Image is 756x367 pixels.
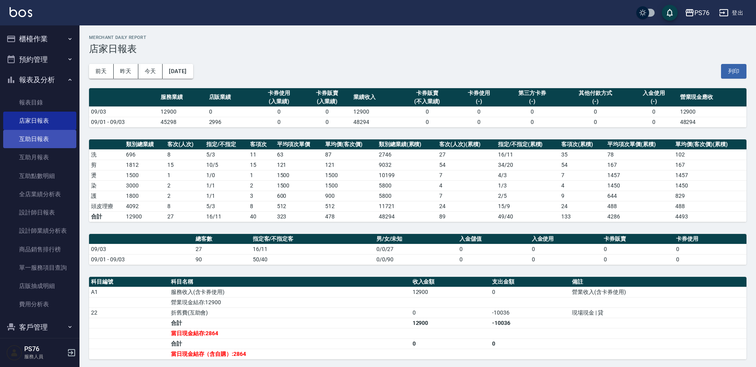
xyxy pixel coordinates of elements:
td: 63 [275,149,324,160]
td: 488 [605,201,673,211]
td: 0 [503,106,561,117]
button: save [662,5,678,21]
td: 9 [559,191,605,201]
td: 27 [165,211,204,222]
button: 商品管理 [3,337,76,358]
td: 2 [165,180,204,191]
td: 121 [323,160,377,170]
button: 客戶管理 [3,317,76,338]
a: 商品銷售排行榜 [3,240,76,259]
td: 829 [673,191,746,201]
td: 78 [605,149,673,160]
td: -10036 [490,307,570,318]
th: 總客數 [194,234,250,244]
td: 11 [248,149,275,160]
td: 488 [673,201,746,211]
td: 48294 [678,117,746,127]
th: 服務業績 [159,88,207,107]
a: 互助月報表 [3,148,76,166]
td: A1 [89,287,169,297]
td: 24 [437,201,496,211]
td: 12900 [678,106,746,117]
td: 合計 [169,338,411,349]
th: 類別總業績 [124,139,165,150]
td: 1500 [275,170,324,180]
td: 7 [559,170,605,180]
td: 0 [674,244,746,254]
td: 當日現金結存（含自購）:2864 [169,349,411,359]
button: 列印 [721,64,746,79]
td: 1 / 1 [204,180,248,191]
td: 87 [323,149,377,160]
th: 客次(人次) [165,139,204,150]
td: 900 [323,191,377,201]
a: 店家日報表 [3,112,76,130]
td: 45298 [159,117,207,127]
td: 1 / 1 [204,191,248,201]
td: 3000 [124,180,165,191]
td: 15 [165,160,204,170]
td: 09/03 [89,106,159,117]
td: 5 / 3 [204,149,248,160]
td: 2 [165,191,204,201]
div: (-) [457,97,501,106]
th: 備註 [570,277,746,287]
td: 1457 [673,170,746,180]
td: 323 [275,211,324,222]
td: 0 [303,117,351,127]
a: 單一服務項目查詢 [3,259,76,277]
a: 設計師業績分析表 [3,222,76,240]
button: PS76 [682,5,713,21]
td: 35 [559,149,605,160]
td: 1450 [605,180,673,191]
td: 折舊費(互助會) [169,307,411,318]
td: 9032 [377,160,438,170]
td: 0 [561,106,630,117]
td: 當日現金結存:2864 [169,328,411,338]
a: 報表目錄 [3,93,76,112]
td: 0 [255,117,303,127]
td: 1500 [275,180,324,191]
table: a dense table [89,139,746,222]
h2: Merchant Daily Report [89,35,746,40]
div: (不入業績) [401,97,453,106]
td: 12900 [159,106,207,117]
td: 0 [503,117,561,127]
td: 167 [673,160,746,170]
td: 0/0/90 [374,254,457,265]
td: 0 [490,338,570,349]
td: 0 [255,106,303,117]
td: 15 [248,160,275,170]
td: 燙 [89,170,124,180]
a: 店販抽成明細 [3,277,76,295]
td: 0 [630,106,678,117]
p: 服務人員 [24,353,65,360]
td: 0 [399,117,455,127]
a: 互助點數明細 [3,167,76,185]
th: 類別總業績(累積) [377,139,438,150]
td: 5800 [377,191,438,201]
td: 24 [559,201,605,211]
td: 4493 [673,211,746,222]
td: 27 [437,149,496,160]
td: 89 [437,211,496,222]
td: 1500 [323,180,377,191]
img: Person [6,345,22,361]
th: 指定/不指定(累積) [496,139,559,150]
td: 1450 [673,180,746,191]
td: 4286 [605,211,673,222]
td: 49/40 [496,211,559,222]
td: 90 [194,254,250,265]
th: 男/女/未知 [374,234,457,244]
button: 登出 [716,6,746,20]
button: 昨天 [114,64,138,79]
td: 54 [559,160,605,170]
td: 0/0/27 [374,244,457,254]
button: 櫃檯作業 [3,29,76,49]
button: [DATE] [163,64,193,79]
td: 12900 [351,106,399,117]
div: 第三方卡券 [505,89,559,97]
div: 卡券使用 [457,89,501,97]
td: 0 [411,307,490,318]
td: 0 [602,254,674,265]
